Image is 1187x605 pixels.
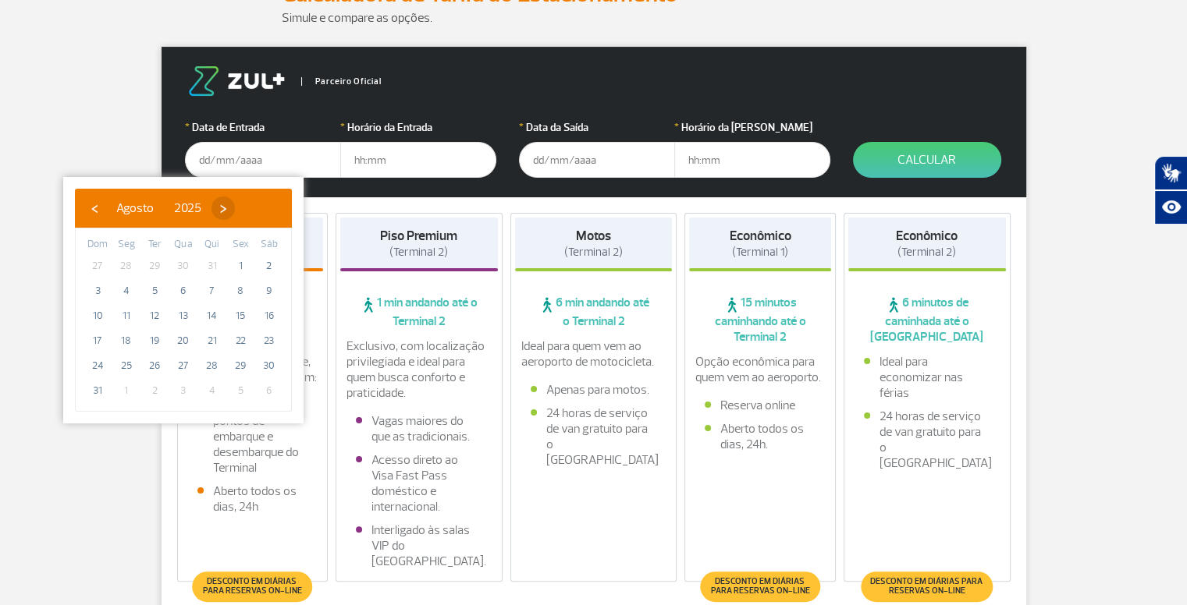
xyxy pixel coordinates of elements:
button: › [211,196,235,220]
span: 4 [114,278,139,303]
span: Agosto [116,200,154,216]
label: Data de Entrada [185,119,341,136]
span: Parceiro Oficial [301,77,382,86]
span: 15 minutos caminhando até o Terminal 2 [689,295,831,345]
span: 8 [228,278,253,303]
img: logo-zul.png [185,66,288,96]
th: weekday [112,236,141,253]
span: (Terminal 2) [389,245,448,260]
li: Aberto todos os dias, 24h [197,483,308,515]
input: dd/mm/aaaa [185,142,341,178]
span: 13 [171,303,196,328]
span: 29 [142,253,167,278]
span: (Terminal 2) [564,245,623,260]
span: 15 [228,303,253,328]
strong: Econômico [730,228,791,244]
strong: Piso Premium [380,228,457,244]
span: 11 [114,303,139,328]
span: 18 [114,328,139,353]
button: 2025 [164,196,211,220]
span: Desconto em diárias para reservas on-line [869,577,985,596]
span: 1 [114,378,139,403]
span: 2025 [174,200,201,216]
span: 10 [85,303,110,328]
span: 14 [200,303,225,328]
button: Abrir recursos assistivos. [1154,190,1187,225]
span: Desconto em diárias para reservas on-line [201,577,304,596]
th: weekday [169,236,198,253]
li: Vagas maiores do que as tradicionais. [356,413,482,444]
li: 24 horas de serviço de van gratuito para o [GEOGRAPHIC_DATA] [531,405,657,468]
span: 17 [85,328,110,353]
span: Desconto em diárias para reservas on-line [708,577,812,596]
span: 6 min andando até o Terminal 2 [515,295,673,329]
p: Opção econômica para quem vem ao aeroporto. [695,354,825,385]
bs-datepicker-navigation-view: ​ ​ ​ [83,198,235,214]
th: weekday [84,236,112,253]
span: 1 min andando até o Terminal 2 [340,295,498,329]
span: 6 minutos de caminhada até o [GEOGRAPHIC_DATA] [848,295,1006,345]
span: 21 [200,328,225,353]
li: 24 horas de serviço de van gratuito para o [GEOGRAPHIC_DATA] [864,409,990,471]
label: Horário da [PERSON_NAME] [674,119,830,136]
p: Simule e compare as opções. [282,9,906,27]
span: 25 [114,353,139,378]
span: 26 [142,353,167,378]
div: Plugin de acessibilidade da Hand Talk. [1154,156,1187,225]
span: 29 [228,353,253,378]
span: 9 [257,278,282,303]
span: (Terminal 2) [897,245,956,260]
input: hh:mm [674,142,830,178]
span: 6 [171,278,196,303]
span: 30 [171,253,196,278]
button: Abrir tradutor de língua de sinais. [1154,156,1187,190]
p: Exclusivo, com localização privilegiada e ideal para quem busca conforto e praticidade. [347,338,492,401]
span: 27 [171,353,196,378]
span: 19 [142,328,167,353]
strong: Econômico [896,228,958,244]
span: 2 [142,378,167,403]
th: weekday [140,236,169,253]
button: Agosto [106,196,164,220]
p: Ideal para quem vem ao aeroporto de motocicleta. [521,338,666,370]
input: hh:mm [340,142,496,178]
span: 6 [257,378,282,403]
strong: Motos [576,228,611,244]
span: 5 [228,378,253,403]
li: Interligado às salas VIP do [GEOGRAPHIC_DATA]. [356,522,482,569]
span: 31 [85,378,110,403]
span: 24 [85,353,110,378]
label: Horário da Entrada [340,119,496,136]
li: Reserva online [705,398,816,413]
span: 22 [228,328,253,353]
span: 31 [200,253,225,278]
label: Data da Saída [519,119,675,136]
li: Ideal para economizar nas férias [864,354,990,401]
span: 1 [228,253,253,278]
span: 27 [85,253,110,278]
span: (Terminal 1) [732,245,788,260]
li: Acesso direto ao Visa Fast Pass doméstico e internacional. [356,452,482,515]
li: Apenas para motos. [531,382,657,398]
button: ‹ [83,196,106,220]
button: Calcular [853,142,1001,178]
bs-datepicker-container: calendar [63,177,304,423]
li: Aberto todos os dias, 24h. [705,421,816,452]
span: 30 [257,353,282,378]
span: 20 [171,328,196,353]
input: dd/mm/aaaa [519,142,675,178]
span: 3 [171,378,196,403]
span: 2 [257,253,282,278]
span: 16 [257,303,282,328]
th: weekday [197,236,226,253]
span: 5 [142,278,167,303]
span: 4 [200,378,225,403]
span: 28 [114,253,139,278]
span: 28 [200,353,225,378]
span: 23 [257,328,282,353]
th: weekday [254,236,283,253]
th: weekday [226,236,255,253]
span: 12 [142,303,167,328]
